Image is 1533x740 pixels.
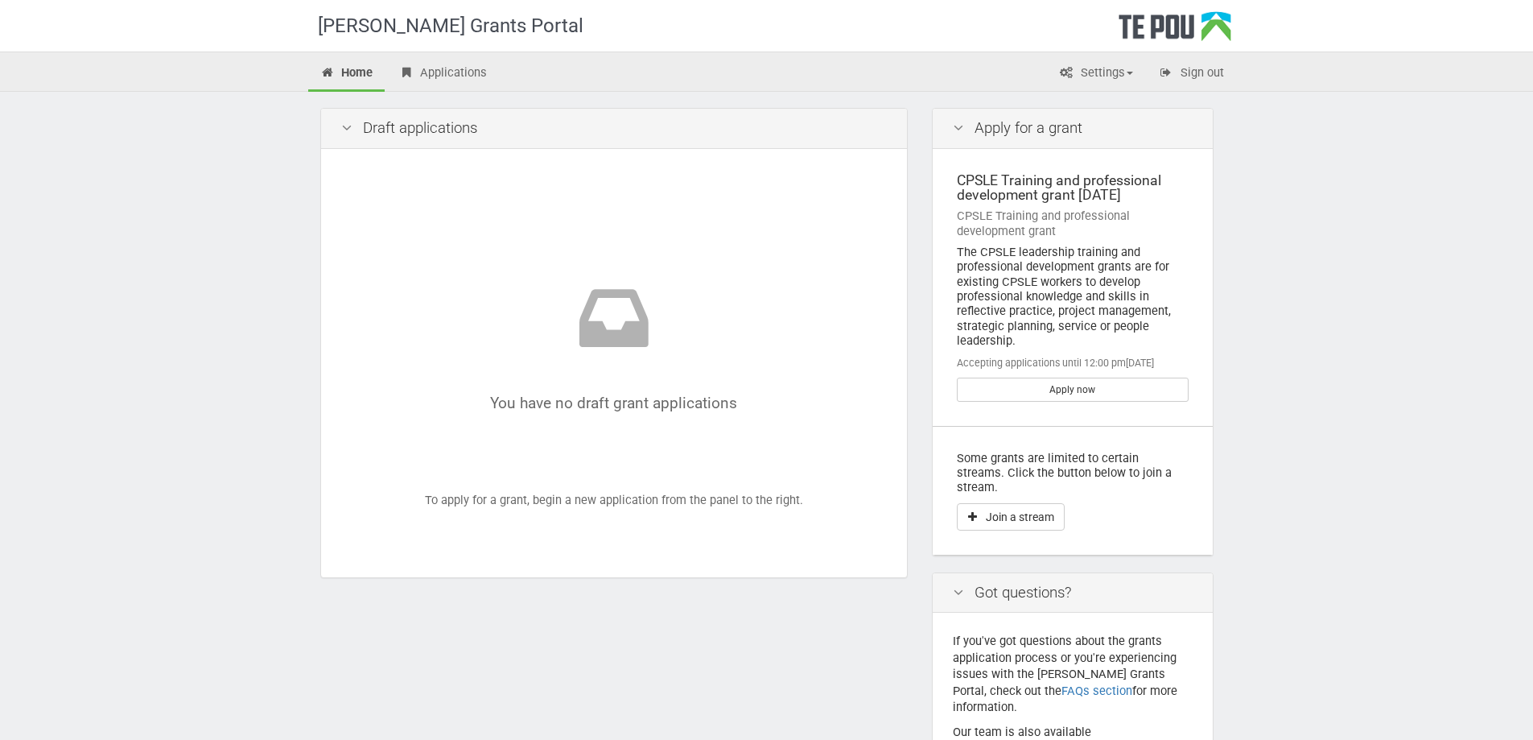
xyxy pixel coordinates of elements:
[957,503,1065,531] button: Join a stream
[386,56,499,92] a: Applications
[957,209,1189,238] div: CPSLE Training and professional development grant
[1047,56,1145,92] a: Settings
[957,245,1189,348] div: The CPSLE leadership training and professional development grants are for existing CPSLE workers ...
[1147,56,1236,92] a: Sign out
[341,169,887,558] div: To apply for a grant, begin a new application from the panel to the right.
[1119,11,1231,52] div: Te Pou Logo
[953,633,1193,716] p: If you've got questions about the grants application process or you're experiencing issues with t...
[957,451,1189,495] p: Some grants are limited to certain streams. Click the button below to join a stream.
[957,173,1189,203] div: CPSLE Training and professional development grant [DATE]
[308,56,385,92] a: Home
[957,356,1189,370] div: Accepting applications until 12:00 pm[DATE]
[389,278,839,411] div: You have no draft grant applications
[321,109,907,149] div: Draft applications
[933,573,1213,614] div: Got questions?
[933,109,1213,149] div: Apply for a grant
[1061,684,1132,698] a: FAQs section
[957,378,1189,402] a: Apply now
